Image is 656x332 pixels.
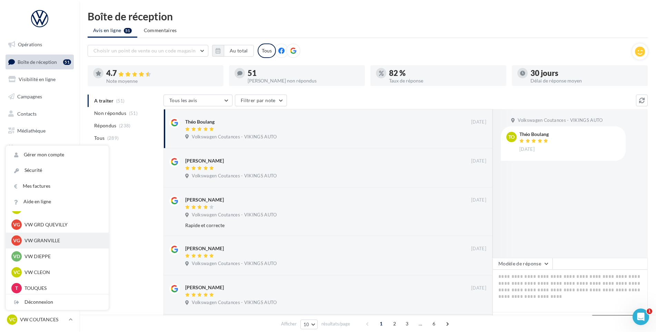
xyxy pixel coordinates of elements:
span: [DATE] [471,119,486,125]
button: Modèle de réponse [493,258,553,270]
span: (238) [119,123,131,128]
span: VG [13,237,20,244]
span: Non répondus [94,110,126,117]
span: T [15,285,18,292]
a: Gérer mon compte [6,147,109,163]
a: Campagnes DataOnDemand [4,181,75,201]
span: 3 [401,318,413,329]
span: [DATE] [471,158,486,164]
span: Choisir un point de vente ou un code magasin [93,48,196,53]
span: Volkswagen Coutances - VIKINGS AUTO [192,261,277,267]
div: [PERSON_NAME] [185,157,224,164]
button: 10 [300,320,318,329]
span: Afficher [281,321,297,327]
span: Médiathèque [17,128,46,134]
span: Volkswagen Coutances - VIKINGS AUTO [518,117,603,124]
a: Campagnes [4,89,75,104]
div: Note moyenne [106,79,218,84]
div: Théo Boulang [185,118,215,125]
a: Visibilité en ligne [4,72,75,87]
div: [PERSON_NAME] [185,284,224,291]
span: Commentaires [144,27,177,34]
button: Filtrer par note [235,95,287,106]
span: 6 [428,318,439,329]
span: Volkswagen Coutances - VIKINGS AUTO [192,173,277,179]
span: Contacts [17,110,37,116]
a: Boîte de réception51 [4,55,75,69]
div: 30 jours [530,69,642,77]
span: [DATE] [519,146,535,153]
div: 82 % [389,69,501,77]
button: Au total [212,45,254,57]
a: Contacts [4,107,75,121]
span: VC [13,269,20,276]
span: Calendrier [17,145,40,151]
p: VW COUTANCES [20,316,66,323]
a: VC VW COUTANCES [6,313,74,326]
span: ... [415,318,426,329]
span: 1 [376,318,387,329]
div: Déconnexion [6,294,109,310]
p: VW GRANVILLE [24,237,100,244]
div: [PERSON_NAME] non répondus [248,78,359,83]
span: Volkswagen Coutances - VIKINGS AUTO [192,300,277,306]
span: Opérations [18,41,42,47]
div: [PERSON_NAME] [185,196,224,203]
span: VC [9,316,16,323]
span: [DATE] [471,285,486,291]
span: To [508,134,515,140]
div: Théo Boulang [519,132,550,137]
div: 51 [63,59,71,65]
a: Sécurité [6,163,109,178]
button: Au total [224,45,254,57]
span: (51) [129,110,138,116]
div: 4.7 [106,69,218,77]
span: 10 [304,322,309,327]
a: Opérations [4,37,75,52]
p: VW CLEON [24,269,100,276]
div: [PERSON_NAME] [185,245,224,252]
span: Campagnes [17,94,42,99]
div: Délai de réponse moyen [530,78,642,83]
span: 1 [647,309,652,314]
div: 51 [248,69,359,77]
iframe: Intercom live chat [633,309,649,325]
div: Rapide et correcte [185,222,441,229]
div: Taux de réponse [389,78,501,83]
a: Médiathèque [4,124,75,138]
div: Tous [258,43,276,58]
p: VW GRD QUEVILLY [24,221,100,228]
span: Visibilité en ligne [19,76,56,82]
button: Tous les avis [163,95,232,106]
span: Volkswagen Coutances - VIKINGS AUTO [192,212,277,218]
span: [DATE] [471,246,486,252]
span: Volkswagen Coutances - VIKINGS AUTO [192,134,277,140]
a: Aide en ligne [6,194,109,209]
a: PLV et print personnalisable [4,158,75,178]
a: Calendrier [4,141,75,155]
span: Tous [94,135,105,141]
span: VD [13,253,20,260]
p: VW DIEPPE [24,253,100,260]
span: [DATE] [471,197,486,203]
span: 2 [389,318,400,329]
span: Tous les avis [169,97,197,103]
p: TOUQUES [24,285,100,292]
span: Répondus [94,122,117,129]
a: Mes factures [6,178,109,194]
button: Choisir un point de vente ou un code magasin [88,45,208,57]
span: (289) [107,135,119,141]
div: Boîte de réception [88,11,648,21]
span: Boîte de réception [18,59,57,65]
span: résultats/page [321,321,350,327]
span: VG [13,221,20,228]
